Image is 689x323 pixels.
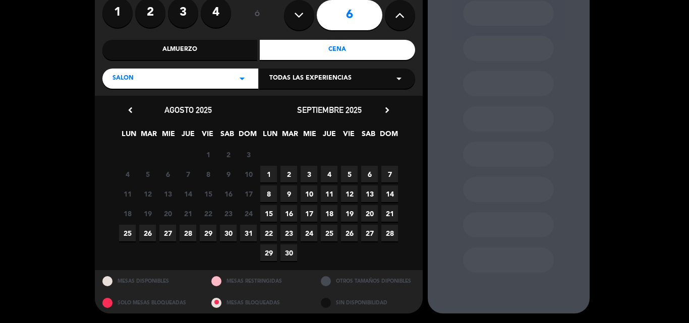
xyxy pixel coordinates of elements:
[260,244,277,261] span: 29
[280,205,297,222] span: 16
[200,166,216,182] span: 8
[139,166,156,182] span: 5
[313,270,423,292] div: OTROS TAMAÑOS DIPONIBLES
[140,128,157,145] span: MAR
[321,128,337,145] span: JUE
[239,128,255,145] span: DOM
[361,225,378,241] span: 27
[301,225,317,241] span: 24
[297,105,362,115] span: septiembre 2025
[240,185,257,202] span: 17
[361,166,378,182] span: 6
[381,166,398,182] span: 7
[260,205,277,222] span: 15
[381,225,398,241] span: 28
[102,40,258,60] div: Almuerzo
[381,185,398,202] span: 14
[361,205,378,222] span: 20
[200,225,216,241] span: 29
[321,185,337,202] span: 11
[240,225,257,241] span: 31
[119,185,136,202] span: 11
[280,166,297,182] span: 2
[119,166,136,182] span: 4
[204,270,313,292] div: MESAS RESTRINGIDAS
[341,185,358,202] span: 12
[280,185,297,202] span: 9
[360,128,377,145] span: SAB
[125,105,136,115] i: chevron_left
[240,205,257,222] span: 24
[220,166,237,182] span: 9
[95,292,204,313] div: SOLO MESAS BLOQUEADAS
[321,205,337,222] span: 18
[301,128,318,145] span: MIE
[361,185,378,202] span: 13
[240,166,257,182] span: 10
[200,205,216,222] span: 22
[199,128,216,145] span: VIE
[119,225,136,241] span: 25
[313,292,423,313] div: SIN DISPONIBILIDAD
[219,128,236,145] span: SAB
[260,225,277,241] span: 22
[301,205,317,222] span: 17
[159,185,176,202] span: 13
[321,166,337,182] span: 4
[220,225,237,241] span: 30
[269,74,352,84] span: Todas las experiencias
[121,128,137,145] span: LUN
[341,205,358,222] span: 19
[393,73,405,85] i: arrow_drop_down
[180,128,196,145] span: JUE
[220,205,237,222] span: 23
[280,244,297,261] span: 30
[180,185,196,202] span: 14
[139,185,156,202] span: 12
[160,128,177,145] span: MIE
[164,105,212,115] span: agosto 2025
[200,185,216,202] span: 15
[159,225,176,241] span: 27
[112,74,134,84] span: SALON
[204,292,313,313] div: MESAS BLOQUEADAS
[260,166,277,182] span: 1
[119,205,136,222] span: 18
[95,270,204,292] div: MESAS DISPONIBLES
[321,225,337,241] span: 25
[262,128,278,145] span: LUN
[281,128,298,145] span: MAR
[260,185,277,202] span: 8
[159,205,176,222] span: 20
[180,225,196,241] span: 28
[220,146,237,163] span: 2
[341,166,358,182] span: 5
[382,105,392,115] i: chevron_right
[220,185,237,202] span: 16
[139,225,156,241] span: 26
[236,73,248,85] i: arrow_drop_down
[159,166,176,182] span: 6
[340,128,357,145] span: VIE
[200,146,216,163] span: 1
[341,225,358,241] span: 26
[380,128,396,145] span: DOM
[240,146,257,163] span: 3
[381,205,398,222] span: 21
[139,205,156,222] span: 19
[280,225,297,241] span: 23
[301,166,317,182] span: 3
[301,185,317,202] span: 10
[180,166,196,182] span: 7
[180,205,196,222] span: 21
[260,40,415,60] div: Cena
